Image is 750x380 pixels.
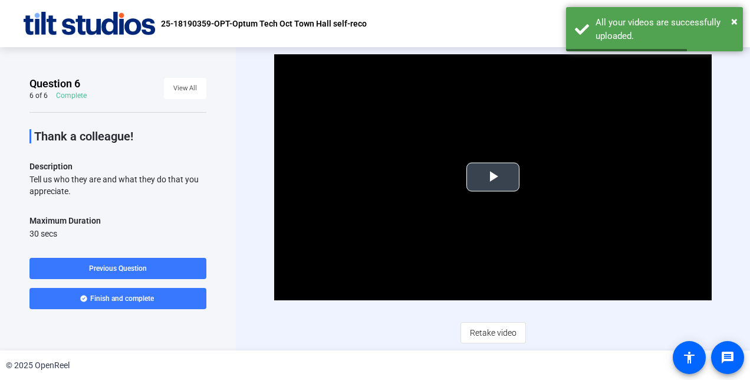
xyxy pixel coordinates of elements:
[731,12,738,30] button: Close
[34,129,206,143] p: Thank a colleague!
[173,80,197,97] span: View All
[29,91,48,100] div: 6 of 6
[29,228,101,240] div: 30 secs
[56,91,87,100] div: Complete
[164,78,206,99] button: View All
[682,350,696,365] mat-icon: accessibility
[90,294,154,303] span: Finish and complete
[29,159,206,173] p: Description
[29,288,206,309] button: Finish and complete
[29,77,80,91] span: Question 6
[29,173,206,197] div: Tell us who they are and what they do that you appreciate.
[29,258,206,279] button: Previous Question
[29,214,101,228] div: Maximum Duration
[89,264,147,273] span: Previous Question
[466,163,519,192] button: Play Video
[596,16,734,42] div: All your videos are successfully uploaded.
[161,17,367,31] p: 25-18190359-OPT-Optum Tech Oct Town Hall self-reco
[731,14,738,28] span: ×
[470,322,517,344] span: Retake video
[274,54,711,300] div: Video Player
[721,350,735,365] mat-icon: message
[460,322,526,343] button: Retake video
[24,12,155,35] img: OpenReel logo
[6,359,70,372] div: © 2025 OpenReel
